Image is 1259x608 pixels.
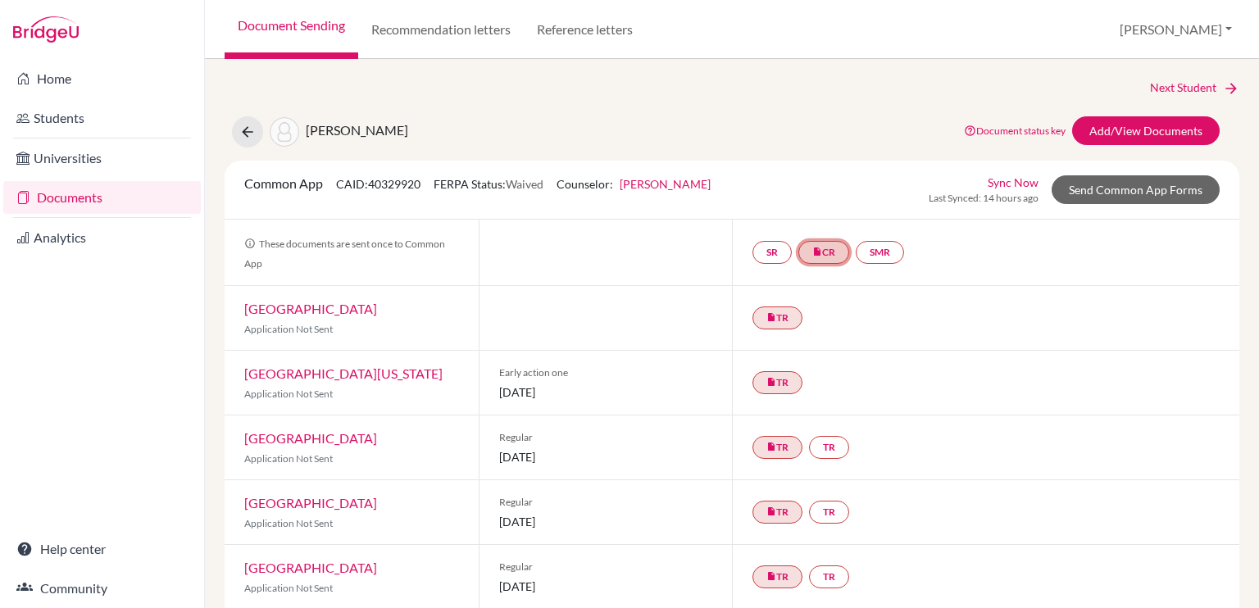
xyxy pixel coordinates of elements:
[434,177,543,191] span: FERPA Status:
[3,181,201,214] a: Documents
[752,501,802,524] a: insert_drive_fileTR
[3,221,201,254] a: Analytics
[557,177,711,191] span: Counselor:
[499,578,713,595] span: [DATE]
[752,565,802,588] a: insert_drive_fileTR
[3,62,201,95] a: Home
[929,191,1039,206] span: Last Synced: 14 hours ago
[766,312,776,322] i: insert_drive_file
[3,572,201,605] a: Community
[244,365,443,381] a: [GEOGRAPHIC_DATA][US_STATE]
[856,241,904,264] a: SMR
[244,452,333,465] span: Application Not Sent
[3,102,201,134] a: Students
[1150,79,1239,97] a: Next Student
[244,560,377,575] a: [GEOGRAPHIC_DATA]
[499,495,713,510] span: Regular
[752,436,802,459] a: insert_drive_fileTR
[13,16,79,43] img: Bridge-U
[244,517,333,529] span: Application Not Sent
[244,175,323,191] span: Common App
[766,506,776,516] i: insert_drive_file
[306,122,408,138] span: [PERSON_NAME]
[1072,116,1220,145] a: Add/View Documents
[506,177,543,191] span: Waived
[244,495,377,510] a: [GEOGRAPHIC_DATA]
[798,241,849,264] a: insert_drive_fileCR
[499,365,713,380] span: Early action one
[3,533,201,565] a: Help center
[620,177,711,191] a: [PERSON_NAME]
[988,174,1039,191] a: Sync Now
[244,238,445,270] span: These documents are sent once to Common App
[3,142,201,175] a: Universities
[752,306,802,329] a: insert_drive_fileTR
[752,371,802,394] a: insert_drive_fileTR
[244,388,333,400] span: Application Not Sent
[244,430,377,446] a: [GEOGRAPHIC_DATA]
[499,383,713,401] span: [DATE]
[766,571,776,581] i: insert_drive_file
[766,442,776,451] i: insert_drive_file
[244,301,377,316] a: [GEOGRAPHIC_DATA]
[964,125,1066,137] a: Document status key
[809,565,849,588] a: TR
[752,241,792,264] a: SR
[766,377,776,387] i: insert_drive_file
[336,177,420,191] span: CAID: 40329920
[1052,175,1220,204] a: Send Common App Forms
[1112,14,1239,45] button: [PERSON_NAME]
[809,436,849,459] a: TR
[809,501,849,524] a: TR
[244,323,333,335] span: Application Not Sent
[499,448,713,465] span: [DATE]
[499,513,713,530] span: [DATE]
[244,582,333,594] span: Application Not Sent
[499,430,713,445] span: Regular
[499,560,713,574] span: Regular
[812,247,822,256] i: insert_drive_file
